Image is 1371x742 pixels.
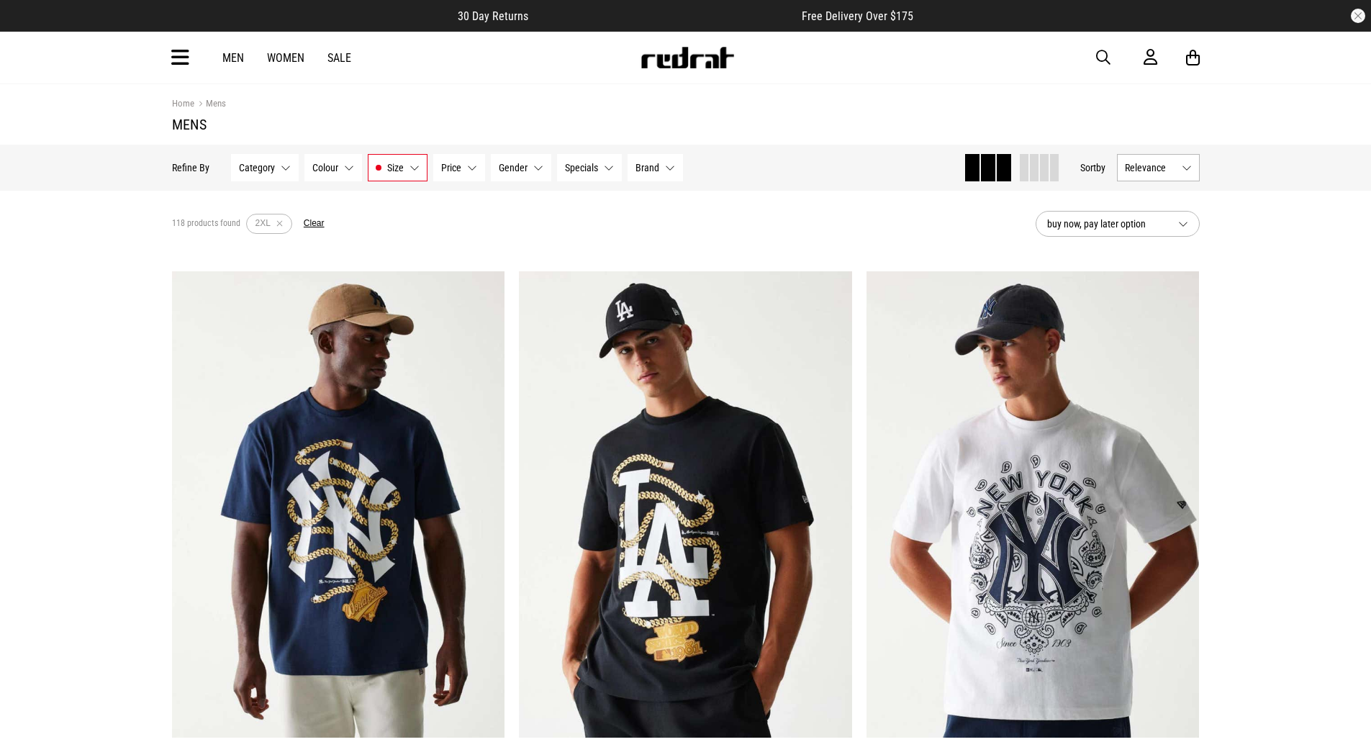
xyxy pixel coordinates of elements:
button: Colour [304,154,362,181]
button: Price [433,154,485,181]
span: by [1096,162,1105,173]
span: buy now, pay later option [1047,215,1167,232]
iframe: Customer reviews powered by Trustpilot [557,9,773,23]
button: Open LiveChat chat widget [12,6,55,49]
span: Gender [499,162,528,173]
span: Colour [312,162,338,173]
button: Brand [628,154,683,181]
span: Size [387,162,404,173]
p: Refine By [172,162,209,173]
span: Brand [635,162,659,173]
span: Specials [565,162,598,173]
a: Home [172,98,194,109]
span: Category [239,162,275,173]
h1: Mens [172,116,1200,133]
button: Size [368,154,427,181]
button: Specials [557,154,622,181]
img: New Era Mlb Los Angeles Dodgers Chain Oversized Tee in Black [519,271,852,738]
button: Relevance [1117,154,1200,181]
img: New Era Mlb New York Yankees Chain Oversized Tee in Blue [172,271,505,738]
button: Gender [491,154,551,181]
button: buy now, pay later option [1036,211,1200,237]
span: 118 products found [172,218,240,230]
button: Remove filter [271,214,289,234]
button: Category [231,154,299,181]
button: Sortby [1080,159,1105,176]
img: Redrat logo [640,47,735,68]
a: Women [267,51,304,65]
a: Sale [327,51,351,65]
span: 30 Day Returns [458,9,528,23]
span: 2XL [255,218,271,228]
span: Relevance [1125,162,1176,173]
button: Clear [304,218,325,230]
img: New Era Mlb New York Yankees Paisley Oversized Tee in White [867,271,1200,738]
span: Price [441,162,461,173]
a: Men [222,51,244,65]
a: Mens [194,98,226,112]
span: Free Delivery Over $175 [802,9,913,23]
